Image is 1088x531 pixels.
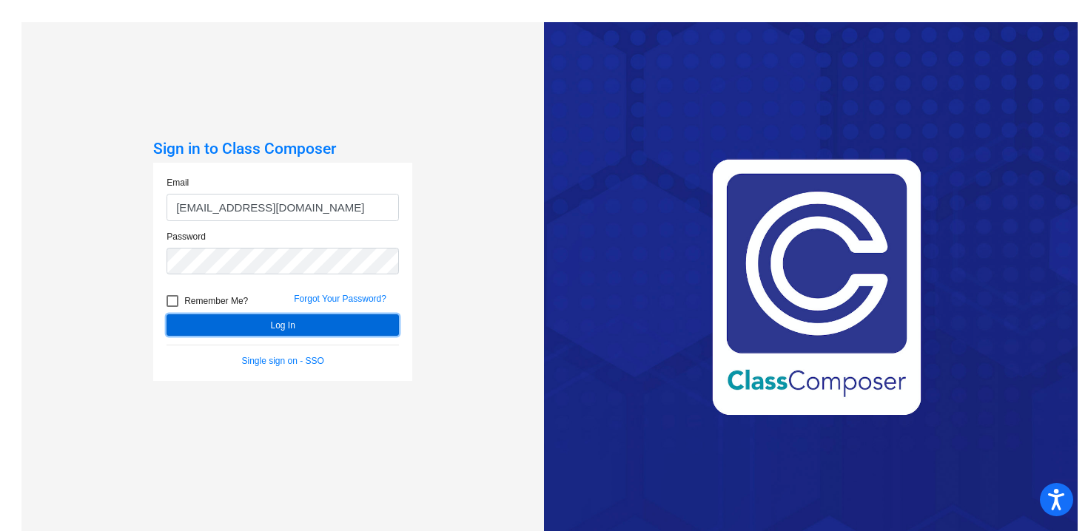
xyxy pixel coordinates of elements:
h3: Sign in to Class Composer [153,140,412,158]
span: Remember Me? [184,292,248,310]
label: Email [167,176,189,189]
a: Single sign on - SSO [242,356,324,366]
button: Log In [167,314,399,336]
a: Forgot Your Password? [294,294,386,304]
label: Password [167,230,206,243]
